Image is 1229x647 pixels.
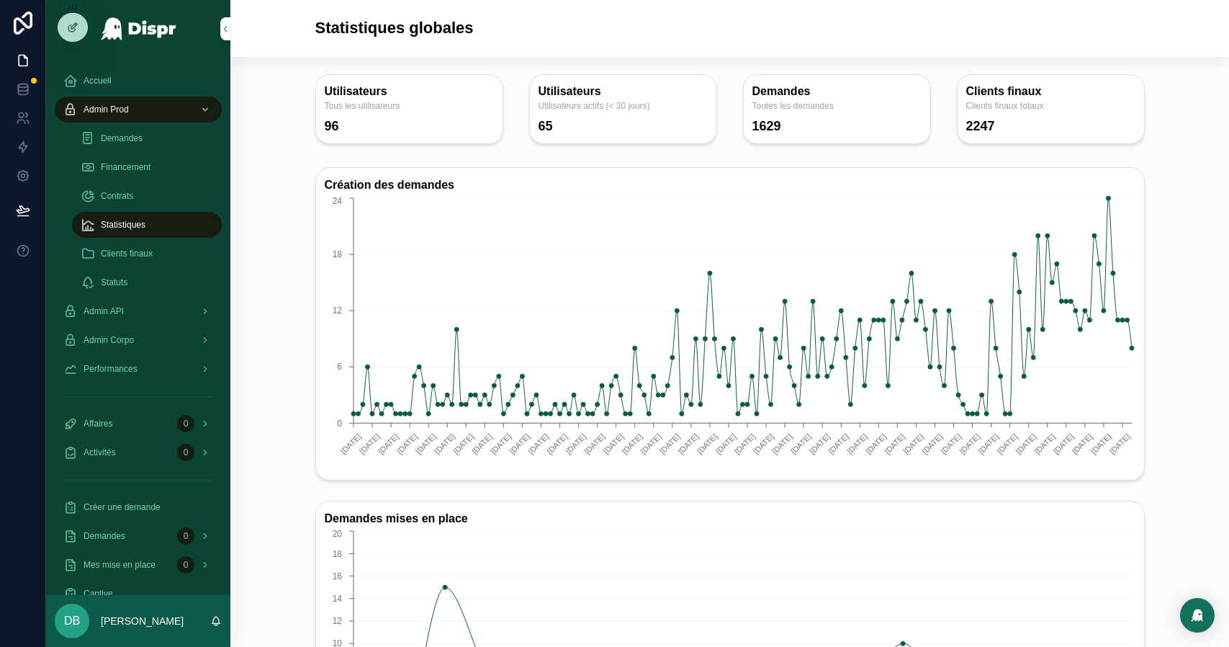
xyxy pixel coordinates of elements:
span: Demandes [84,530,125,542]
a: Contrats [72,183,222,209]
text: [DATE] [1107,432,1131,455]
tspan: 12 [332,617,342,627]
text: [DATE] [545,432,569,455]
div: 0 [177,527,194,545]
a: Admin Prod [55,97,222,122]
text: [DATE] [601,432,625,455]
a: Créer une demande [55,494,222,520]
span: Clients finaux [101,248,153,259]
span: Contrats [101,190,133,202]
a: Admin API [55,298,222,324]
h3: Demandes mises en place [325,510,1135,528]
text: [DATE] [582,432,606,455]
span: Mes mise en place [84,559,156,571]
text: [DATE] [508,432,531,455]
span: Admin Prod [84,104,129,115]
h3: Création des demandes [325,177,1135,195]
text: [DATE] [526,432,550,455]
tspan: 0 [337,418,342,428]
span: Activités [84,447,116,458]
text: [DATE] [1051,432,1075,455]
span: Toutes les demandes [752,100,922,112]
span: Statistiques [101,219,145,231]
tspan: 14 [332,594,342,604]
text: [DATE] [976,432,1000,455]
text: [DATE] [470,432,494,455]
text: [DATE] [489,432,513,455]
text: [DATE] [1070,432,1094,455]
text: [DATE] [939,432,963,455]
text: [DATE] [676,432,700,455]
a: Affaires0 [55,411,222,437]
text: [DATE] [395,432,418,455]
text: [DATE] [770,432,793,455]
img: App logo [100,17,177,40]
a: Accueil [55,68,222,94]
tspan: 16 [332,571,342,581]
div: 0 [177,415,194,432]
text: [DATE] [807,432,831,455]
h3: Clients finaux [966,84,1135,100]
text: [DATE] [864,432,888,455]
text: [DATE] [1032,432,1056,455]
text: [DATE] [695,432,719,455]
text: [DATE] [713,432,737,455]
a: Activités0 [55,439,222,465]
span: Utilisateurs actifs (< 30 jours) [539,100,708,112]
div: 65 [539,117,553,135]
div: scrollable content [46,58,230,595]
text: [DATE] [338,432,362,455]
a: Financement [72,154,222,180]
span: DB [64,612,80,630]
span: Performances [84,363,138,375]
text: [DATE] [920,432,944,455]
text: [DATE] [827,432,850,455]
span: Admin API [84,305,124,317]
span: Tous les utilisateurs [325,100,494,112]
text: [DATE] [620,432,644,455]
span: Affaires [84,418,112,429]
text: [DATE] [883,432,906,455]
tspan: 18 [332,549,342,559]
text: [DATE] [958,432,981,455]
h3: Utilisateurs [325,84,494,100]
text: [DATE] [732,432,756,455]
text: [DATE] [901,432,925,455]
div: 2247 [966,117,995,135]
text: [DATE] [451,432,475,455]
span: Clients finaux totaux [966,100,1135,112]
text: [DATE] [432,432,456,455]
text: [DATE] [657,432,681,455]
text: [DATE] [1089,432,1112,455]
text: [DATE] [845,432,869,455]
div: 1629 [752,117,781,135]
a: Performances [55,356,222,382]
span: Créer une demande [84,501,161,513]
tspan: 12 [332,305,342,316]
a: Mes mise en place0 [55,552,222,578]
text: [DATE] [995,432,1019,455]
a: Statuts [72,269,222,295]
span: Statuts [101,277,127,288]
span: Admin Corpo [84,334,134,346]
text: [DATE] [1014,432,1037,455]
text: [DATE] [413,432,437,455]
tspan: 20 [332,530,342,540]
text: [DATE] [788,432,812,455]
div: Open Intercom Messenger [1180,598,1215,633]
p: [PERSON_NAME] [101,614,184,628]
text: [DATE] [564,432,588,455]
span: Demandes [101,133,143,144]
text: [DATE] [357,432,381,455]
a: Captive [55,581,222,607]
text: [DATE] [376,432,400,455]
a: Demandes0 [55,523,222,549]
a: Admin Corpo [55,327,222,353]
a: Clients finaux [72,241,222,267]
h1: Statistiques globales [315,17,474,40]
span: Captive [84,588,113,599]
a: Demandes [72,125,222,151]
a: Statistiques [72,212,222,238]
div: 0 [177,556,194,574]
span: Accueil [84,75,112,86]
